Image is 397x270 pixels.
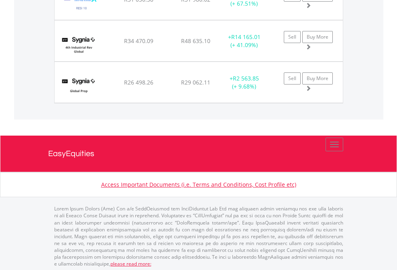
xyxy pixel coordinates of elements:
[124,37,153,45] span: R34 470.09
[284,31,301,43] a: Sell
[181,37,210,45] span: R48 635.10
[59,31,99,59] img: TFSA.SYG4IR.png
[59,72,99,101] img: TFSA.SYGP.png
[110,260,151,267] a: please read more:
[302,72,333,85] a: Buy More
[233,74,259,82] span: R2 563.85
[219,33,269,49] div: + (+ 41.09%)
[302,31,333,43] a: Buy More
[101,181,296,188] a: Access Important Documents (i.e. Terms and Conditions, Cost Profile etc)
[54,205,343,267] p: Lorem Ipsum Dolors (Ame) Con a/e SeddOeiusmod tem InciDiduntut Lab Etd mag aliquaen admin veniamq...
[48,136,349,172] a: EasyEquities
[124,78,153,86] span: R26 498.26
[181,78,210,86] span: R29 062.11
[231,33,261,41] span: R14 165.01
[219,74,269,91] div: + (+ 9.68%)
[284,72,301,85] a: Sell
